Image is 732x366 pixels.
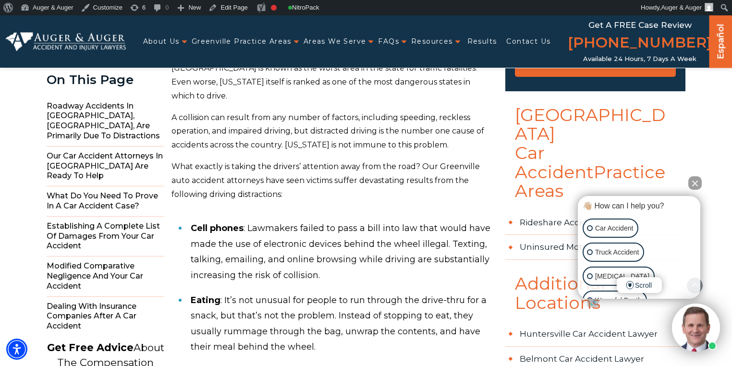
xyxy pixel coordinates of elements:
[47,297,164,336] span: Dealing With Insurance Companies After a Car Accident
[587,299,598,307] a: Open intaker chat
[506,32,550,51] a: Contact Us
[505,322,685,347] a: Huntersville Car Accident Lawyer
[6,339,27,360] div: Accessibility Menu
[595,270,649,282] p: [MEDICAL_DATA]
[191,223,244,233] b: Cell phones
[595,222,633,234] p: Car Accident
[411,32,453,51] a: Resources
[171,162,480,199] span: What exactly is taking the drivers’ attention away from the road? Our Greenville auto accident at...
[271,5,277,11] div: Focus keyphrase not set
[580,201,698,211] div: 👋🏼 How can I help you?
[505,235,685,260] a: Uninsured Motorist Accident
[617,277,662,293] span: Scroll
[47,146,164,186] span: Our Car Accident Attorneys in [GEOGRAPHIC_DATA] Are Ready to Help
[47,186,164,217] span: What Do You Need to Prove in a Car Accident Case?
[505,210,685,235] a: Rideshare Accident
[171,63,477,100] span: [GEOGRAPHIC_DATA] is known as the worst area in the state for traffic fatalities. Even worse, [US...
[595,246,639,258] p: Truck Accident
[505,106,685,210] span: [GEOGRAPHIC_DATA] Car Accident
[191,295,487,352] span: : It’s not unusual for people to run through the drive-thru for a snack, but that’s not the probl...
[47,217,164,256] span: Establishing a Complete List of Damages From Your Car Accident
[378,32,399,51] a: FAQs
[713,15,729,65] a: Español
[661,4,702,11] span: Auger & Auger
[515,161,665,202] span: Practice Areas
[6,32,126,50] img: Auger & Auger Accident and Injury Lawyers Logo
[467,32,497,51] a: Results
[505,274,685,322] span: Additional Locations
[688,176,702,190] button: Close Intaker Chat Widget
[47,256,164,296] span: Modified Comparative Negligence and Your Car Accident
[192,32,292,51] a: Greenville Practice Areas
[191,295,220,305] b: Eating
[588,20,692,30] span: Get a FREE Case Review
[672,304,720,352] img: Intaker widget Avatar
[304,32,366,51] a: Areas We Serve
[595,294,642,306] p: Wrongful Death
[143,32,180,51] a: About Us
[47,97,164,146] span: Roadway Accidents in [GEOGRAPHIC_DATA], [GEOGRAPHIC_DATA], Are Primarily Due to Distractions
[47,342,134,354] strong: Get Free Advice
[47,73,164,87] div: On This Page
[171,113,484,150] span: A collision can result from any number of factors, including speeding, reckless operation, and im...
[191,223,490,280] span: : Lawmakers failed to pass a bill into law that would have made the use of electronic devices beh...
[568,32,712,55] a: [PHONE_NUMBER]
[583,55,696,63] span: Available 24 Hours, 7 Days a Week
